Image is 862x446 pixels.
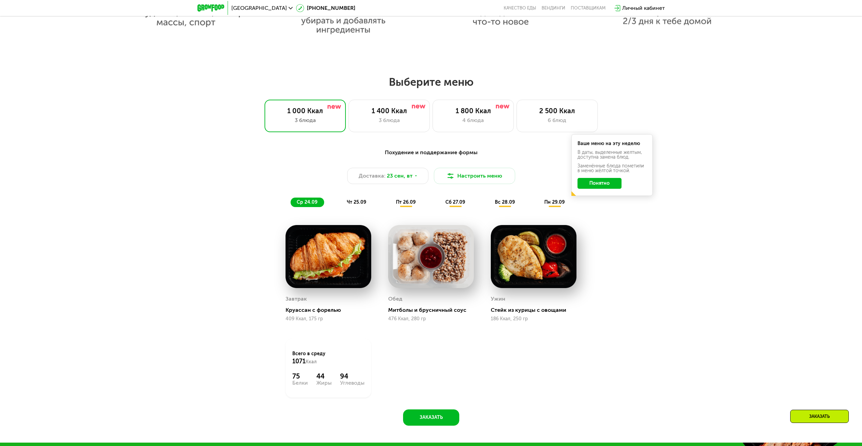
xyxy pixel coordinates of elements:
div: 44 [316,372,332,380]
span: пт 26.09 [396,199,416,205]
div: 1 400 Ккал [356,107,423,115]
span: пн 29.09 [544,199,565,205]
button: Понятно [577,178,622,189]
div: В даты, выделенные желтым, доступна замена блюд. [577,150,647,160]
div: Обед [388,294,402,304]
div: Стейк из курицы с овощами [491,307,582,313]
span: [GEOGRAPHIC_DATA] [231,5,287,11]
div: Всего в среду [292,350,364,365]
a: [PHONE_NUMBER] [296,4,355,12]
a: Вендинги [542,5,565,11]
button: Настроить меню [434,168,515,184]
span: сб 27.09 [445,199,465,205]
div: поставщикам [571,5,606,11]
div: Жиры [316,380,332,386]
span: вс 28.09 [495,199,515,205]
div: 476 Ккал, 280 гр [388,316,474,322]
div: 94 [340,372,364,380]
span: чт 25.09 [347,199,366,205]
div: 4 блюда [440,116,507,124]
span: 1071 [292,358,306,365]
span: ср 24.09 [297,199,317,205]
div: Ужин [491,294,505,304]
div: 186 Ккал, 250 гр [491,316,576,322]
div: Ваше меню на эту неделю [577,141,647,146]
div: Митболы и брусничный соус [388,307,479,313]
div: Заказать [790,410,849,423]
a: Качество еды [504,5,536,11]
div: 2 500 Ккал [524,107,591,115]
div: 1 000 Ккал [272,107,339,115]
button: Заказать [403,409,459,426]
div: Заменённые блюда пометили в меню жёлтой точкой. [577,164,647,173]
div: Круассан с форелью [286,307,377,313]
div: 409 Ккал, 175 гр [286,316,371,322]
div: Белки [292,380,308,386]
div: 75 [292,372,308,380]
span: Ккал [306,359,317,365]
div: Личный кабинет [622,4,665,12]
h2: Выберите меню [22,75,840,89]
div: Завтрак [286,294,307,304]
div: Углеводы [340,380,364,386]
div: Похудение и поддержание формы [231,148,632,157]
span: Доставка: [359,172,385,180]
div: 1 800 Ккал [440,107,507,115]
div: 3 блюда [356,116,423,124]
span: 23 сен, вт [387,172,413,180]
div: 6 блюд [524,116,591,124]
div: 3 блюда [272,116,339,124]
